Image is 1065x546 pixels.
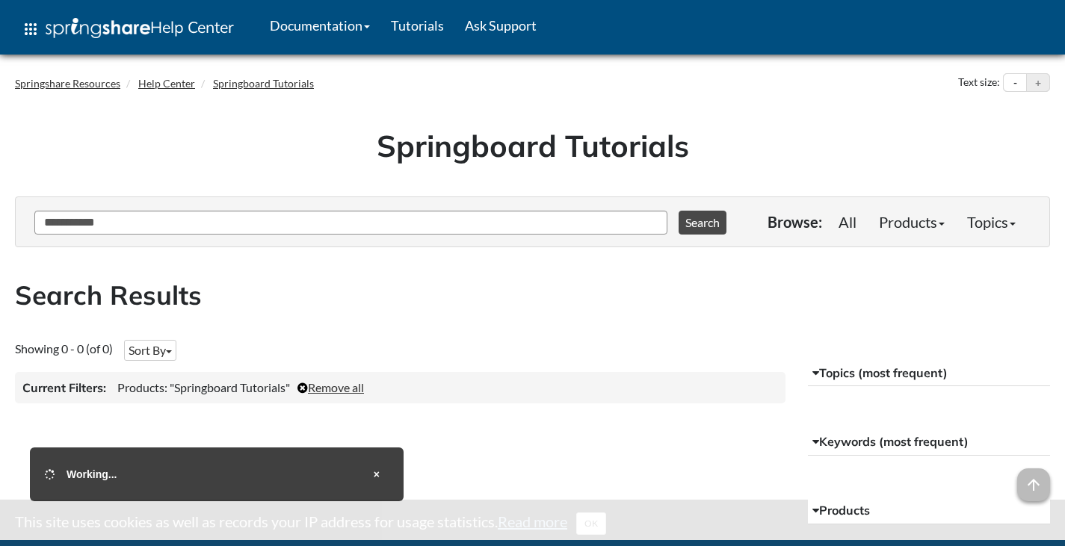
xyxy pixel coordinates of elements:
[213,77,314,90] a: Springboard Tutorials
[259,7,380,44] a: Documentation
[170,380,290,394] span: "Springboard Tutorials"
[380,7,454,44] a: Tutorials
[768,211,822,232] p: Browse:
[365,462,389,486] button: Close
[297,380,364,394] a: Remove all
[11,7,244,52] a: apps Help Center
[1017,468,1050,501] span: arrow_upward
[46,18,150,38] img: Springshare
[150,17,234,37] span: Help Center
[26,125,1039,167] h1: Springboard Tutorials
[124,340,176,361] button: Sort By
[956,207,1027,237] a: Topics
[1017,470,1050,488] a: arrow_upward
[1027,74,1049,92] button: Increase text size
[808,497,1050,524] button: Products
[955,73,1003,93] div: Text size:
[67,468,117,480] span: Working...
[22,20,40,38] span: apps
[808,429,1050,456] button: Keywords (most frequent)
[138,77,195,90] a: Help Center
[454,7,547,44] a: Ask Support
[15,277,1050,314] h2: Search Results
[868,207,956,237] a: Products
[679,211,726,235] button: Search
[117,380,167,394] span: Products:
[15,77,120,90] a: Springshare Resources
[808,360,1050,387] button: Topics (most frequent)
[1004,74,1026,92] button: Decrease text size
[15,341,113,356] span: Showing 0 - 0 (of 0)
[22,379,106,396] h3: Current Filters
[827,207,868,237] a: All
